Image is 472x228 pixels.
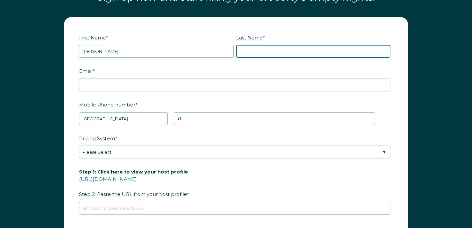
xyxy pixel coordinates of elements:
input: airbnb.com/users/show/12345 [79,202,390,215]
span: Step 2: Paste the URL from your host profile [79,167,188,199]
span: Pricing System [79,133,115,143]
span: Last Name [236,33,263,43]
span: Step 1: Click here to view your host profile [79,167,188,177]
span: Email [79,66,93,76]
span: Mobile Phone number [79,100,135,110]
span: First Name [79,33,106,43]
a: [URL][DOMAIN_NAME] [79,176,137,182]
